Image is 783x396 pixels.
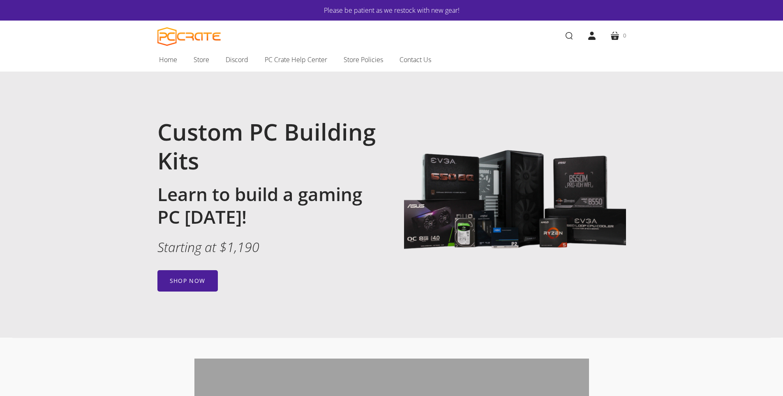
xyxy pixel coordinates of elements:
[157,238,259,256] em: Starting at $1,190
[182,5,601,16] a: Please be patient as we restock with new gear!
[217,51,256,68] a: Discord
[194,54,209,65] span: Store
[159,54,177,65] span: Home
[603,24,633,47] a: 0
[226,54,248,65] span: Discord
[400,54,431,65] span: Contact Us
[185,51,217,68] a: Store
[157,27,221,46] a: PC CRATE
[157,183,379,228] h2: Learn to build a gaming PC [DATE]!
[265,54,327,65] span: PC Crate Help Center
[157,270,218,292] a: Shop now
[151,51,185,68] a: Home
[391,51,439,68] a: Contact Us
[157,117,379,175] h1: Custom PC Building Kits
[344,54,383,65] span: Store Policies
[404,92,626,314] img: Image with gaming PC components including Lian Li 205 Lancool case, MSI B550M motherboard, EVGA 6...
[335,51,391,68] a: Store Policies
[623,31,626,40] span: 0
[256,51,335,68] a: PC Crate Help Center
[145,51,638,72] nav: Main navigation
